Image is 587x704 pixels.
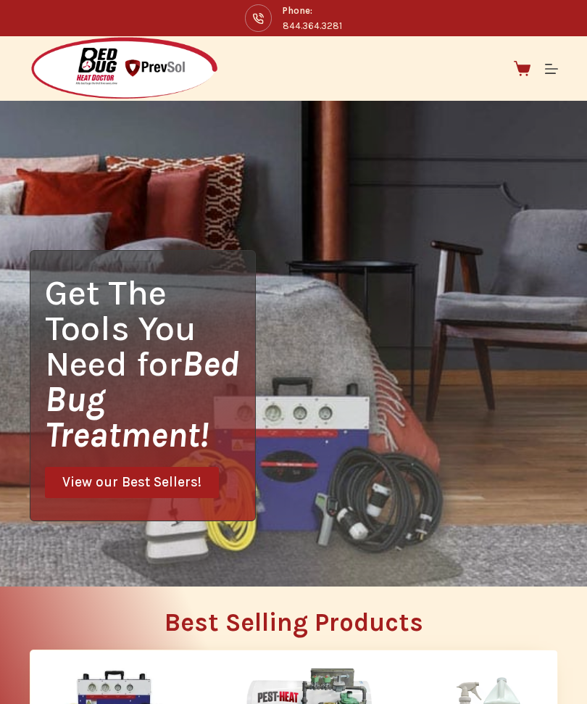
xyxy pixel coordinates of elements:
span: View our Best Sellers! [62,476,201,489]
button: Menu [545,62,558,75]
img: Prevsol/Bed Bug Heat Doctor [30,36,220,101]
a: 844.364.3281 [283,20,342,31]
h1: Get The Tools You Need for [45,275,256,452]
h2: Best Selling Products [30,610,558,635]
i: Bed Bug Treatment! [45,343,239,455]
a: View our Best Sellers! [45,467,219,498]
span: Phone: [283,3,342,18]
